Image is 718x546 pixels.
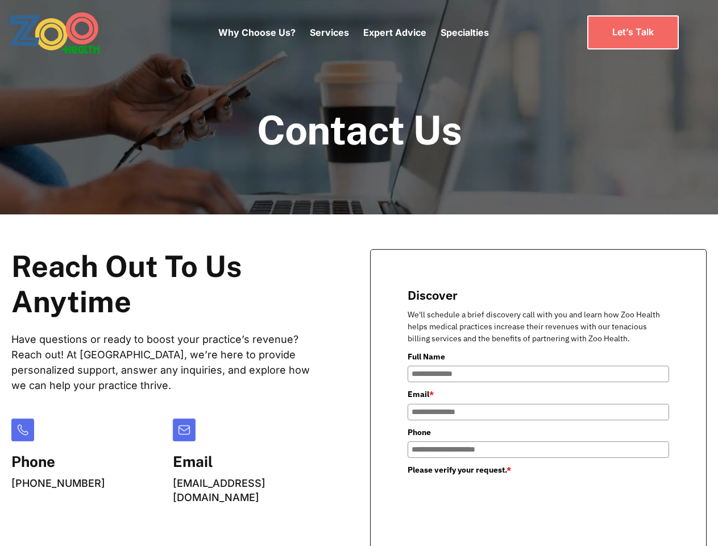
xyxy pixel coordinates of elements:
[408,426,669,439] label: Phone
[9,11,131,54] a: home
[11,249,325,320] h2: Reach Out To Us Anytime
[11,453,105,470] h5: Phone
[257,108,462,152] h1: Contact Us
[408,464,669,476] label: Please verify your request.
[441,27,489,38] a: Specialties
[408,388,669,400] label: Email
[408,287,669,303] title: Discover
[218,27,296,38] a: Why Choose Us?
[310,26,349,39] p: Services
[408,309,669,345] p: We'll schedule a brief discovery call with you and learn how Zoo Health helps medical practices i...
[408,350,669,363] label: Full Name
[11,477,105,489] a: [PHONE_NUMBER]
[363,27,426,38] a: Expert Advice
[441,9,489,56] div: Specialties
[11,332,325,393] p: Have questions or ready to boost your practice’s revenue? Reach out! At [GEOGRAPHIC_DATA], we’re ...
[587,15,679,49] a: Let’s Talk
[173,453,325,470] h5: Email
[173,477,265,503] a: [EMAIL_ADDRESS][DOMAIN_NAME]
[310,9,349,56] div: Services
